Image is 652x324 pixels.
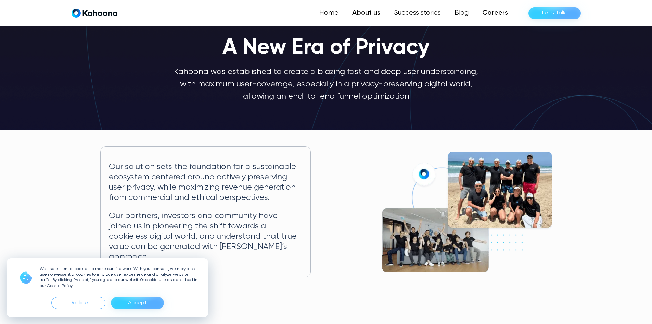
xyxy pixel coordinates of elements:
[542,8,567,19] div: Let’s Talk!
[40,266,200,289] p: We use essential cookies to make our site work. With your consent, we may also use non-essential ...
[173,65,480,103] p: Kahoona was established to create a blazing fast and deep user understanding, with maximum user-c...
[51,297,105,309] div: Decline
[345,6,387,20] a: About us
[72,8,117,18] a: home
[111,297,164,309] div: Accept
[528,7,581,19] a: Let’s Talk!
[222,36,430,60] h1: A New Era of Privacy
[312,6,345,20] a: Home
[475,6,515,20] a: Careers
[128,298,147,309] div: Accept
[448,6,475,20] a: Blog
[109,211,302,262] p: Our partners, investors and community have joined us in pioneering the shift towards a cookieless...
[109,162,302,203] p: Our solution sets the foundation for a sustainable ecosystem centered around actively preserving ...
[387,6,448,20] a: Success stories
[69,298,88,309] div: Decline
